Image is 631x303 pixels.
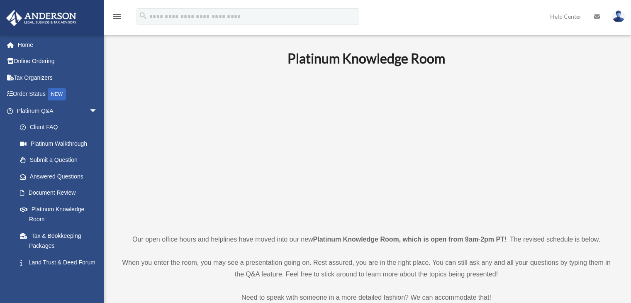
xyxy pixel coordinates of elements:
img: User Pic [612,10,625,22]
a: menu [112,15,122,22]
a: Platinum Q&Aarrow_drop_down [6,103,110,119]
a: Client FAQ [12,119,110,136]
a: Answered Questions [12,168,110,185]
i: menu [112,12,122,22]
strong: Platinum Knowledge Room, which is open from 9am-2pm PT [313,236,504,243]
a: Platinum Walkthrough [12,135,110,152]
a: Order StatusNEW [6,86,110,103]
div: NEW [48,88,66,100]
a: Online Ordering [6,53,110,70]
a: Portal Feedback [12,271,110,287]
b: Platinum Knowledge Room [287,50,445,66]
a: Land Trust & Deed Forum [12,254,110,271]
a: Document Review [12,185,110,201]
iframe: 231110_Toby_KnowledgeRoom [242,78,491,218]
p: Our open office hours and helplines have moved into our new ! The revised schedule is below. [118,234,614,245]
span: arrow_drop_down [89,103,106,120]
img: Anderson Advisors Platinum Portal [4,10,79,26]
a: Submit a Question [12,152,110,169]
p: When you enter the room, you may see a presentation going on. Rest assured, you are in the right ... [118,257,614,280]
a: Tax Organizers [6,69,110,86]
a: Home [6,37,110,53]
a: Platinum Knowledge Room [12,201,106,227]
a: Tax & Bookkeeping Packages [12,227,110,254]
i: search [139,11,148,20]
